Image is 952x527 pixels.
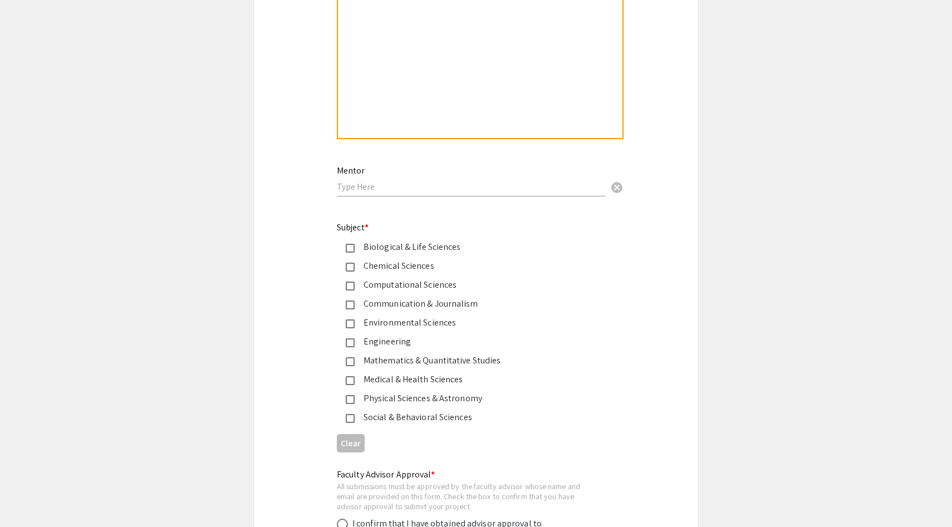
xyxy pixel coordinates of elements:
mat-label: Subject [337,221,369,233]
div: Chemical Sciences [355,259,588,273]
div: Medical & Health Sciences [355,373,588,386]
div: Engineering [355,335,588,348]
mat-label: Mentor [337,165,365,176]
div: Social & Behavioral Sciences [355,411,588,424]
div: Communication & Journalism [355,297,588,311]
div: Mathematics & Quantitative Studies [355,354,588,367]
div: Computational Sciences [355,278,588,292]
button: Clear [337,434,365,452]
mat-label: Faculty Advisor Approval [337,469,435,480]
iframe: Chat [8,477,47,519]
div: Physical Sciences & Astronomy [355,392,588,405]
div: Environmental Sciences [355,316,588,329]
span: cancel [610,181,624,194]
input: Type Here [337,181,606,193]
div: All submissions must be approved by the faculty advisor whose name and email are provided on this... [337,481,597,511]
button: Clear [606,176,628,198]
div: Biological & Life Sciences [355,240,588,254]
